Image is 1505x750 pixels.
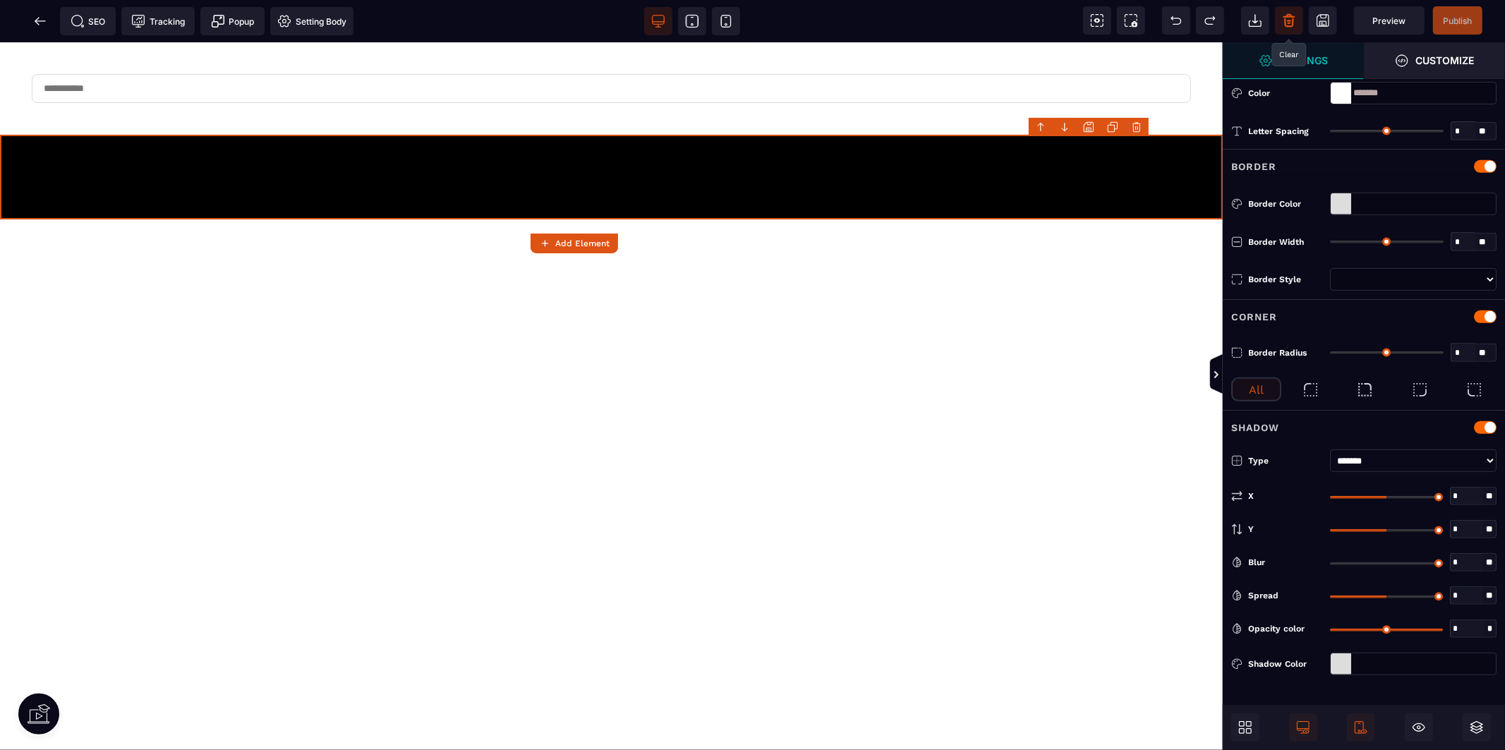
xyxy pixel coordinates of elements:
span: Letter Spacing [1248,126,1309,137]
span: Border Radius [1248,347,1307,358]
span: Save [1433,6,1482,35]
img: top-left-radius.822a4e29.svg [1302,381,1319,399]
strong: Customize [1416,55,1475,66]
span: Redo [1196,6,1224,35]
span: Open Blocks [1231,713,1259,742]
p: Shadow [1231,419,1279,436]
span: Seo meta data [60,7,116,35]
span: Toggle Views [1223,354,1237,397]
img: bottom-left-radius.301b1bf6.svg [1465,381,1483,399]
span: Clear [1275,6,1303,35]
span: Cmd Hidden Block [1405,713,1433,742]
span: Spread [1248,588,1279,603]
span: Is Show Mobile [1347,713,1375,742]
span: View mobile [712,7,740,35]
span: Publish [1444,16,1473,26]
span: Preview [1373,16,1406,26]
span: Setting Body [277,14,346,28]
span: Tracking code [121,7,195,35]
div: Border Style [1248,272,1323,286]
span: Create Alert Modal [200,7,265,35]
span: Y [1248,522,1254,536]
span: Tracking [131,14,185,28]
span: View desktop [644,7,672,35]
span: Type [1248,454,1269,468]
img: top-right-radius.9e58d49b.svg [1356,381,1374,399]
img: bottom-right-radius.9d9d0345.svg [1411,381,1429,399]
span: Open Import Webpage [1241,6,1269,35]
span: Blur [1248,555,1265,569]
span: Popup [211,14,255,28]
span: Save [1309,6,1337,35]
span: Border Width [1248,236,1304,248]
span: View components [1083,6,1111,35]
p: Corner [1231,308,1277,325]
span: View tablet [678,7,706,35]
span: Is Show Desktop [1289,713,1317,742]
span: Undo [1162,6,1190,35]
span: X [1248,489,1254,503]
span: Open Sub Layers [1463,713,1491,742]
span: Favicon [270,7,353,35]
strong: Add Element [555,238,610,248]
p: Border [1231,158,1276,175]
span: Open Style Manager [1223,42,1364,79]
span: Preview [1354,6,1425,35]
button: Add Element [531,234,618,253]
div: Shadow Color [1248,657,1323,671]
span: Opacity color [1248,622,1305,636]
span: Open Style Manager [1364,42,1505,79]
div: Color [1248,86,1323,100]
div: Border Color [1248,197,1323,211]
span: Back [26,7,54,35]
span: SEO [71,14,106,28]
span: Screenshot [1117,6,1145,35]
